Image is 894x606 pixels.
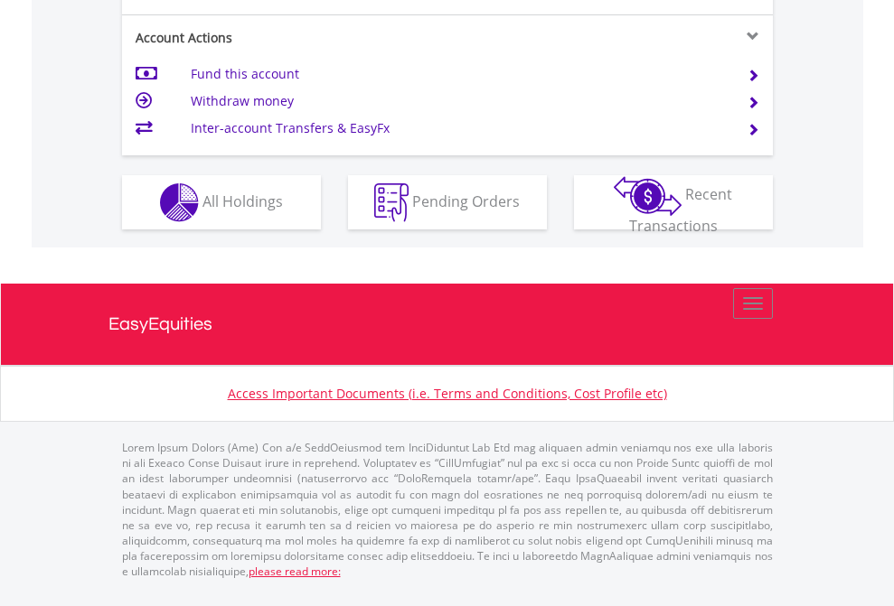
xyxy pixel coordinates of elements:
[108,284,786,365] a: EasyEquities
[412,191,520,210] span: Pending Orders
[191,115,725,142] td: Inter-account Transfers & EasyFx
[122,175,321,229] button: All Holdings
[348,175,547,229] button: Pending Orders
[374,183,409,222] img: pending_instructions-wht.png
[228,385,667,402] a: Access Important Documents (i.e. Terms and Conditions, Cost Profile etc)
[614,176,682,216] img: transactions-zar-wht.png
[191,61,725,88] td: Fund this account
[249,564,341,579] a: please read more:
[574,175,773,229] button: Recent Transactions
[202,191,283,210] span: All Holdings
[122,440,773,579] p: Lorem Ipsum Dolors (Ame) Con a/e SeddOeiusmod tem InciDiduntut Lab Etd mag aliquaen admin veniamq...
[122,29,447,47] div: Account Actions
[160,183,199,222] img: holdings-wht.png
[191,88,725,115] td: Withdraw money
